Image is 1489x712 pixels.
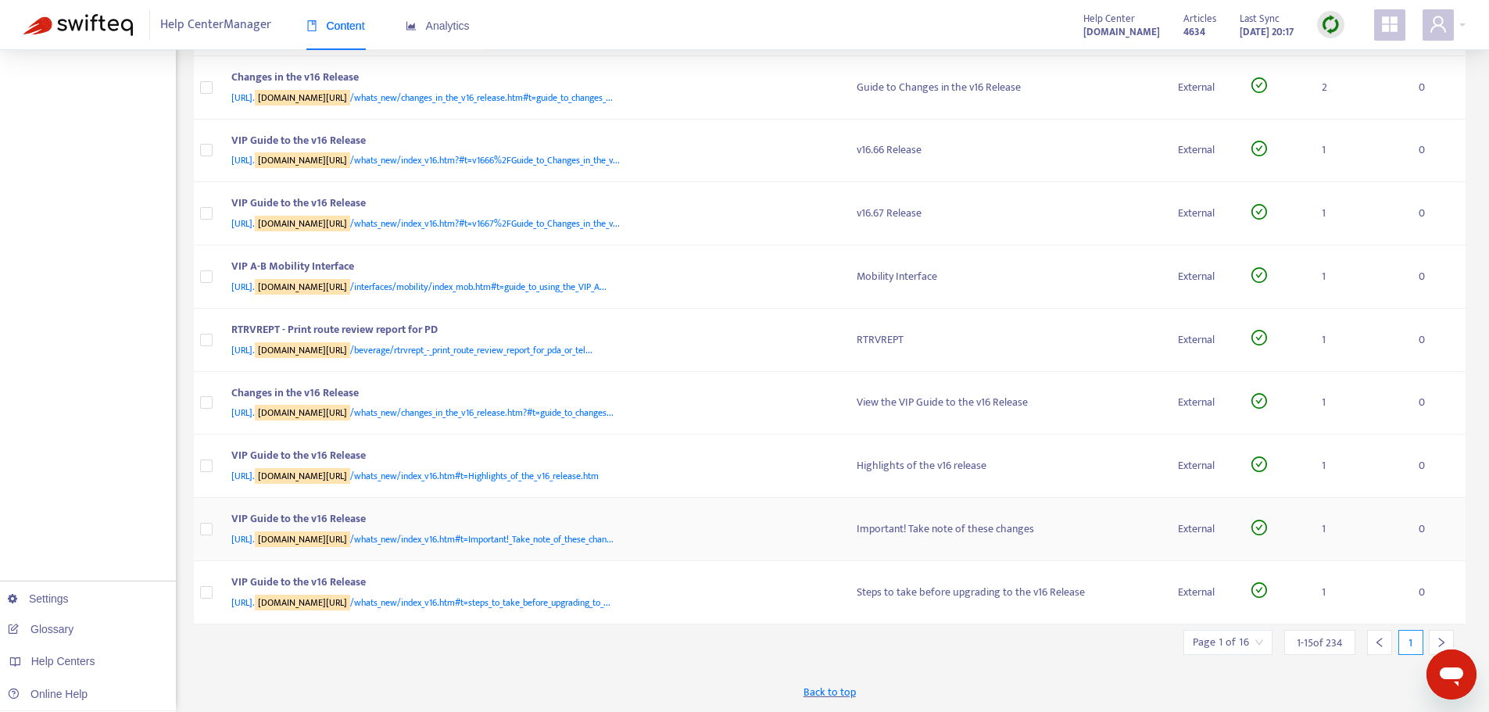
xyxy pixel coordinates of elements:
div: RTRVREPT - Print route review report for PD [231,321,826,342]
div: External [1178,205,1226,222]
span: [URL]. /whats_new/index_v16.htm#t=Highlights_of_the_v16_release.htm [231,468,599,484]
div: External [1178,394,1226,411]
span: Help Center [1083,10,1135,27]
div: Changes in the v16 Release [231,69,826,89]
span: Analytics [406,20,470,32]
div: External [1178,79,1226,96]
div: Guide to Changes in the v16 Release [857,79,1153,96]
span: user [1429,15,1448,34]
td: 1 [1309,120,1406,183]
a: Online Help [8,688,88,700]
span: [URL]. /whats_new/changes_in_the_v16_release.htm?#t=guide_to_changes... [231,405,614,420]
span: check-circle [1251,330,1267,345]
span: appstore [1380,15,1399,34]
div: VIP Guide to the v16 Release [231,195,826,215]
div: Mobility Interface [857,268,1153,285]
sqkw: [DOMAIN_NAME][URL] [255,342,350,358]
sqkw: [DOMAIN_NAME][URL] [255,468,350,484]
span: [URL]. /beverage/rtrvrept_-_print_route_review_report_for_pda_or_tel... [231,342,592,358]
td: 1 [1309,561,1406,624]
td: 1 [1309,245,1406,309]
div: RTRVREPT [857,331,1153,349]
span: [URL]. /whats_new/index_v16.htm?#t=v1666%2FGuide_to_Changes_in_the_v... [231,152,620,168]
span: check-circle [1251,393,1267,409]
a: Glossary [8,623,73,635]
span: Last Sync [1240,10,1280,27]
sqkw: [DOMAIN_NAME][URL] [255,531,350,547]
div: External [1178,457,1226,474]
td: 1 [1309,182,1406,245]
td: 0 [1406,309,1466,372]
span: 1 - 15 of 234 [1297,635,1343,651]
span: check-circle [1251,77,1267,93]
span: area-chart [406,20,417,31]
span: check-circle [1251,267,1267,283]
td: 1 [1309,435,1406,498]
td: 0 [1406,56,1466,120]
span: check-circle [1251,141,1267,156]
strong: [DATE] 20:17 [1240,23,1294,41]
td: 0 [1406,435,1466,498]
td: 0 [1406,498,1466,561]
a: Settings [8,592,69,605]
div: External [1178,584,1226,601]
sqkw: [DOMAIN_NAME][URL] [255,152,350,168]
div: VIP Guide to the v16 Release [231,447,826,467]
div: Changes in the v16 Release [231,385,826,405]
sqkw: [DOMAIN_NAME][URL] [255,279,350,295]
span: Help Center Manager [160,10,271,40]
img: Swifteq [23,14,133,36]
td: 0 [1406,182,1466,245]
div: Steps to take before upgrading to the v16 Release [857,584,1153,601]
sqkw: [DOMAIN_NAME][URL] [255,216,350,231]
div: Highlights of the v16 release [857,457,1153,474]
div: 1 [1398,630,1423,655]
span: right [1436,637,1447,648]
span: [URL]. /whats_new/index_v16.htm#t=steps_to_take_before_upgrading_to_... [231,595,610,610]
span: Articles [1183,10,1216,27]
div: VIP A-B Mobility Interface [231,258,826,278]
td: 1 [1309,372,1406,435]
div: VIP Guide to the v16 Release [231,574,826,594]
span: [URL]. /whats_new/index_v16.htm?#t=v1667%2FGuide_to_Changes_in_the_v... [231,216,620,231]
span: Back to top [804,684,856,700]
div: VIP Guide to the v16 Release [231,510,826,531]
div: External [1178,521,1226,538]
div: v16.66 Release [857,141,1153,159]
div: Important! Take note of these changes [857,521,1153,538]
div: VIP Guide to the v16 Release [231,132,826,152]
iframe: Button to launch messaging window [1426,649,1476,699]
td: 0 [1406,120,1466,183]
a: [DOMAIN_NAME] [1083,23,1160,41]
span: Help Centers [31,655,95,667]
div: External [1178,331,1226,349]
div: External [1178,268,1226,285]
div: View the VIP Guide to the v16 Release [857,394,1153,411]
div: External [1178,141,1226,159]
td: 2 [1309,56,1406,120]
div: v16.67 Release [857,205,1153,222]
td: 0 [1406,372,1466,435]
span: check-circle [1251,204,1267,220]
td: 1 [1309,498,1406,561]
span: Content [306,20,365,32]
td: 0 [1406,245,1466,309]
span: check-circle [1251,582,1267,598]
span: check-circle [1251,456,1267,472]
span: check-circle [1251,520,1267,535]
td: 0 [1406,561,1466,624]
sqkw: [DOMAIN_NAME][URL] [255,595,350,610]
span: book [306,20,317,31]
sqkw: [DOMAIN_NAME][URL] [255,90,350,106]
span: [URL]. /interfaces/mobility/index_mob.htm#t=guide_to_using_the_VIP_A... [231,279,607,295]
td: 1 [1309,309,1406,372]
sqkw: [DOMAIN_NAME][URL] [255,405,350,420]
span: [URL]. /whats_new/index_v16.htm#t=Important!_Take_note_of_these_chan... [231,531,614,547]
img: sync.dc5367851b00ba804db3.png [1321,15,1340,34]
strong: 4634 [1183,23,1205,41]
span: left [1374,637,1385,648]
span: [URL]. /whats_new/changes_in_the_v16_release.htm#t=guide_to_changes_... [231,90,613,106]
